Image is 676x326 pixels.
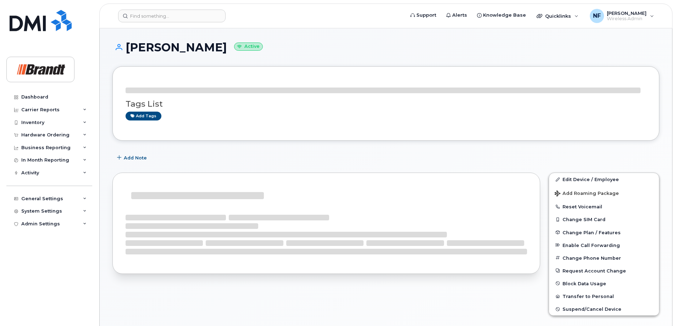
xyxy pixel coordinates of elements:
[549,303,659,315] button: Suspend/Cancel Device
[549,226,659,239] button: Change Plan / Features
[126,100,646,108] h3: Tags List
[112,41,659,54] h1: [PERSON_NAME]
[549,239,659,252] button: Enable Call Forwarding
[549,252,659,264] button: Change Phone Number
[549,213,659,226] button: Change SIM Card
[549,173,659,186] a: Edit Device / Employee
[549,277,659,290] button: Block Data Usage
[112,151,153,164] button: Add Note
[549,264,659,277] button: Request Account Change
[555,191,619,197] span: Add Roaming Package
[234,43,263,51] small: Active
[126,112,161,120] a: Add tags
[549,290,659,303] button: Transfer to Personal
[563,242,620,248] span: Enable Call Forwarding
[549,200,659,213] button: Reset Voicemail
[563,230,621,235] span: Change Plan / Features
[549,186,659,200] button: Add Roaming Package
[563,307,621,312] span: Suspend/Cancel Device
[124,154,147,161] span: Add Note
